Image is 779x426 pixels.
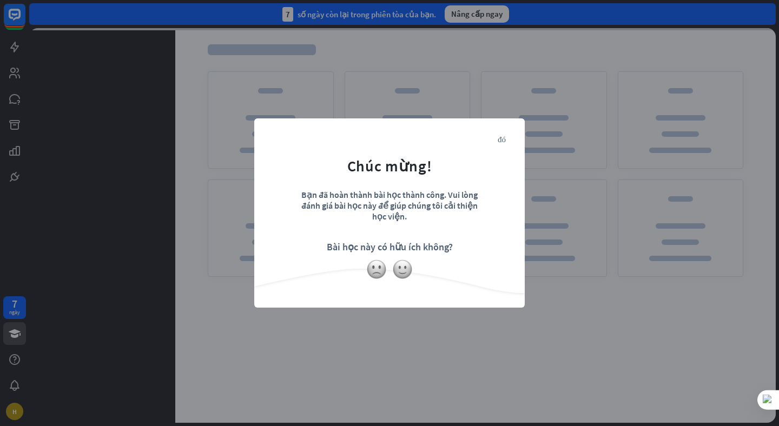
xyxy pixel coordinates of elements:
[498,135,506,143] font: đóng
[9,4,41,37] button: Mở tiện ích trò chuyện LiveChat
[347,156,432,176] font: Chúc mừng!
[366,259,387,279] img: mặt hơi cau mày
[301,189,478,222] font: Bạn đã hoàn thành bài học thành công. Vui lòng đánh giá bài học này để giúp chúng tôi cải thiện h...
[392,259,413,279] img: khuôn mặt hơi mỉm cười
[327,241,453,253] font: Bài học này có hữu ích không?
